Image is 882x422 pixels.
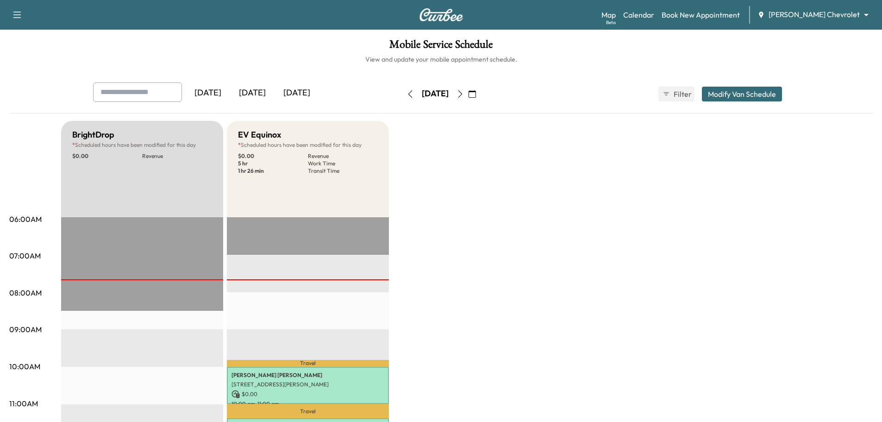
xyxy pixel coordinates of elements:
p: Revenue [308,152,378,160]
p: 10:00 am - 11:00 am [231,400,384,408]
p: 11:00AM [9,398,38,409]
p: Transit Time [308,167,378,175]
h6: View and update your mobile appointment schedule. [9,55,873,64]
p: 08:00AM [9,287,42,298]
p: 07:00AM [9,250,41,261]
span: [PERSON_NAME] Chevrolet [769,9,860,20]
div: [DATE] [275,82,319,104]
p: 09:00AM [9,324,42,335]
p: 5 hr [238,160,308,167]
h5: BrightDrop [72,128,114,141]
button: Filter [658,87,694,101]
p: 10:00AM [9,361,40,372]
p: [STREET_ADDRESS][PERSON_NAME] [231,381,384,388]
p: Travel [227,404,389,418]
button: Modify Van Schedule [702,87,782,101]
p: 1 hr 26 min [238,167,308,175]
p: $ 0.00 [72,152,142,160]
h1: Mobile Service Schedule [9,39,873,55]
p: Travel [227,360,389,367]
div: Beta [606,19,616,26]
p: 06:00AM [9,214,42,225]
p: [PERSON_NAME] [PERSON_NAME] [231,372,384,379]
p: $ 0.00 [231,390,384,398]
a: MapBeta [601,9,616,20]
p: Work Time [308,160,378,167]
a: Book New Appointment [662,9,740,20]
h5: EV Equinox [238,128,281,141]
span: Filter [674,88,690,100]
p: Scheduled hours have been modified for this day [72,141,212,149]
img: Curbee Logo [419,8,463,21]
div: [DATE] [422,88,449,100]
a: Calendar [623,9,654,20]
div: [DATE] [230,82,275,104]
p: Scheduled hours have been modified for this day [238,141,378,149]
p: $ 0.00 [238,152,308,160]
div: [DATE] [186,82,230,104]
p: Revenue [142,152,212,160]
